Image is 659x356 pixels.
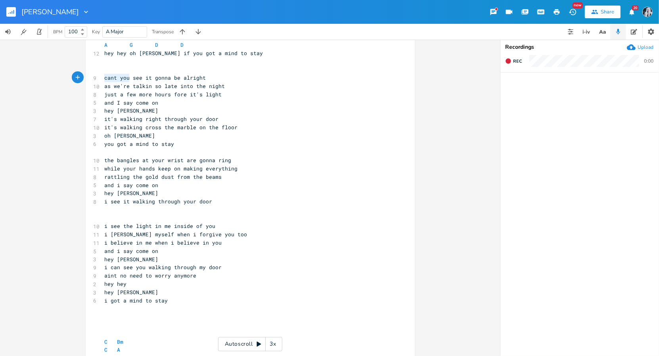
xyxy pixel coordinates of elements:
button: New [565,5,580,19]
span: and i say come on [105,247,159,255]
span: hey [PERSON_NAME] [105,289,159,296]
span: i see the light in me inside of you [105,222,216,230]
span: as we're talkin so late into the night [105,82,225,90]
div: Autoscroll [218,337,282,351]
span: it's walking cross the marble on the floor [105,124,238,131]
button: 20 [624,5,640,19]
span: Bm [117,338,124,345]
button: Share [585,6,621,18]
span: just a few more hours fore it's light [105,91,222,98]
span: you got a mind to stay [105,140,174,147]
span: [PERSON_NAME] [21,8,79,15]
span: oh [PERSON_NAME] [105,132,155,139]
div: 0:00 [644,59,653,63]
span: C [105,338,108,345]
span: A [117,346,121,353]
span: D [181,41,184,48]
span: cant you see it gonna be alright [105,74,206,81]
div: Recordings [505,44,654,50]
span: and i say come on [105,182,159,189]
span: i can see you walking through my door [105,264,222,271]
span: i see it walking through your door [105,198,213,205]
div: 3x [266,337,280,351]
span: i [PERSON_NAME] myself when i forgive you too [105,231,247,238]
span: hey hey [105,280,127,287]
img: Anya [642,7,653,17]
span: D [155,41,159,48]
span: the bangles at your wrist are gonna ring [105,157,232,164]
span: G [130,41,133,48]
span: while your hands keep on making everything [105,165,238,172]
span: i believe in me when i believe in you [105,239,222,246]
span: rattling the gold dust from the beams [105,173,222,180]
span: hey [PERSON_NAME] [105,189,159,197]
span: hey [PERSON_NAME] [105,256,159,263]
button: Upload [627,43,653,52]
span: A [105,41,108,48]
div: 20 [632,6,638,10]
span: and I say come on [105,99,159,106]
span: hey [PERSON_NAME] [105,107,159,114]
span: i got a mind to stay [105,297,168,304]
span: aint no need to worry anymore [105,272,197,279]
div: Transpose [152,29,174,34]
span: C [105,346,108,353]
div: Upload [638,44,653,50]
div: Share [601,8,614,15]
button: Rec [502,55,525,67]
span: A Major [106,28,124,35]
div: New [573,2,583,8]
div: BPM [53,30,62,34]
span: hey hey oh [PERSON_NAME] if you got a mind to stay [105,50,263,57]
span: it's walking right through your door [105,115,219,122]
div: Key [92,29,100,34]
span: Rec [513,58,522,64]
